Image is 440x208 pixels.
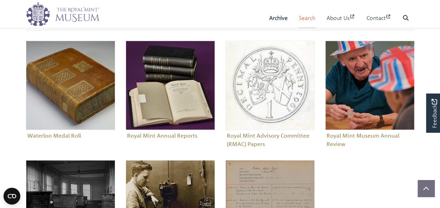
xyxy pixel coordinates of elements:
div: Sub-collection [120,41,220,160]
a: Royal Mint Museum Annual ReviewRoyal Mint Museum Annual Review [325,41,414,150]
span: Feedback [430,99,438,128]
button: Scroll to top [418,180,434,197]
div: Sub-collection [320,41,420,160]
div: Sub-collection [21,41,120,160]
button: Open CMP widget [4,188,20,204]
a: Royal Mint Advisory Committee (RMAC) PapersRoyal Mint Advisory Committee (RMAC) Papers [225,41,315,150]
a: Would you like to provide feedback? [426,93,440,133]
img: Royal Mint Museum Annual Review [325,41,414,130]
a: Archive [269,8,288,28]
img: Royal Mint Advisory Committee (RMAC) Papers [225,41,315,130]
a: Waterloo Medal RollWaterloo Medal Roll [26,41,115,141]
img: Royal Mint Annual Reports [126,41,215,130]
a: About Us [327,8,355,28]
div: Sub-collection [220,41,320,160]
a: Contact [366,8,391,28]
img: logo_wide.png [26,2,99,26]
img: Waterloo Medal Roll [26,41,115,130]
a: Royal Mint Annual ReportsRoyal Mint Annual Reports [126,41,215,141]
a: Search [299,8,315,28]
